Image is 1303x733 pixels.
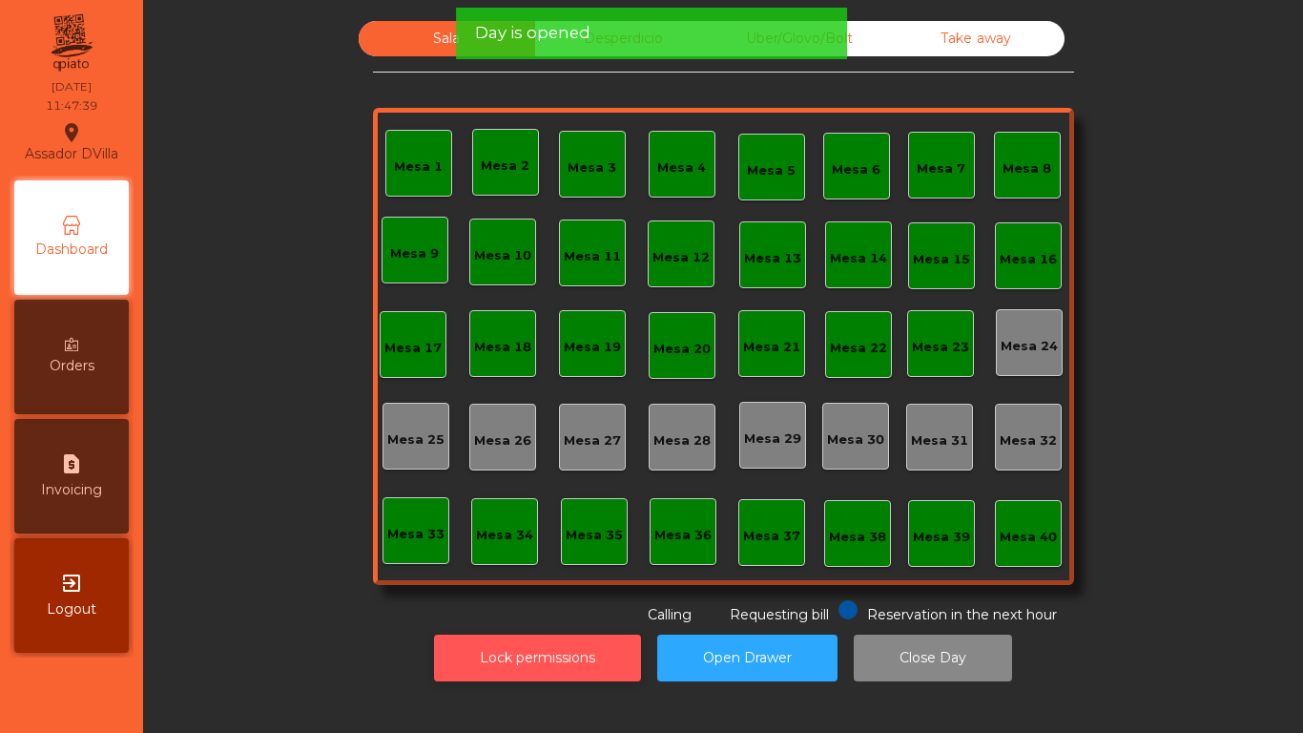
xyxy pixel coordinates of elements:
[41,480,102,500] span: Invoicing
[744,249,801,268] div: Mesa 13
[917,159,965,178] div: Mesa 7
[568,158,616,178] div: Mesa 3
[481,157,529,176] div: Mesa 2
[657,635,838,681] button: Open Drawer
[566,526,623,545] div: Mesa 35
[830,249,887,268] div: Mesa 14
[564,431,621,450] div: Mesa 27
[829,528,886,547] div: Mesa 38
[474,246,531,265] div: Mesa 10
[648,606,692,623] span: Calling
[888,21,1065,56] div: Take away
[654,526,712,545] div: Mesa 36
[652,248,710,267] div: Mesa 12
[1003,159,1051,178] div: Mesa 8
[387,525,445,544] div: Mesa 33
[913,250,970,269] div: Mesa 15
[913,528,970,547] div: Mesa 39
[476,526,533,545] div: Mesa 34
[911,431,968,450] div: Mesa 31
[387,430,445,450] div: Mesa 25
[564,338,621,357] div: Mesa 19
[475,21,590,45] span: Day is opened
[854,635,1012,681] button: Close Day
[564,247,621,266] div: Mesa 11
[744,429,801,449] div: Mesa 29
[1000,431,1057,450] div: Mesa 32
[1001,337,1058,356] div: Mesa 24
[394,157,443,177] div: Mesa 1
[747,161,796,180] div: Mesa 5
[48,10,94,76] img: qpiato
[912,338,969,357] div: Mesa 23
[743,338,800,357] div: Mesa 21
[653,340,711,359] div: Mesa 20
[384,339,442,358] div: Mesa 17
[653,431,711,450] div: Mesa 28
[1000,528,1057,547] div: Mesa 40
[827,430,884,450] div: Mesa 30
[60,452,83,475] i: request_page
[50,356,94,376] span: Orders
[730,606,829,623] span: Requesting bill
[359,21,535,56] div: Sala
[60,121,83,144] i: location_on
[743,527,800,546] div: Mesa 37
[830,339,887,358] div: Mesa 22
[867,606,1057,623] span: Reservation in the next hour
[474,338,531,357] div: Mesa 18
[657,158,706,178] div: Mesa 4
[474,431,531,450] div: Mesa 26
[52,78,92,95] div: [DATE]
[434,635,641,681] button: Lock permissions
[25,118,118,166] div: Assador DVilla
[47,599,96,619] span: Logout
[46,97,97,115] div: 11:47:39
[35,240,108,260] span: Dashboard
[832,160,880,179] div: Mesa 6
[1000,250,1057,269] div: Mesa 16
[390,244,439,263] div: Mesa 9
[60,572,83,595] i: exit_to_app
